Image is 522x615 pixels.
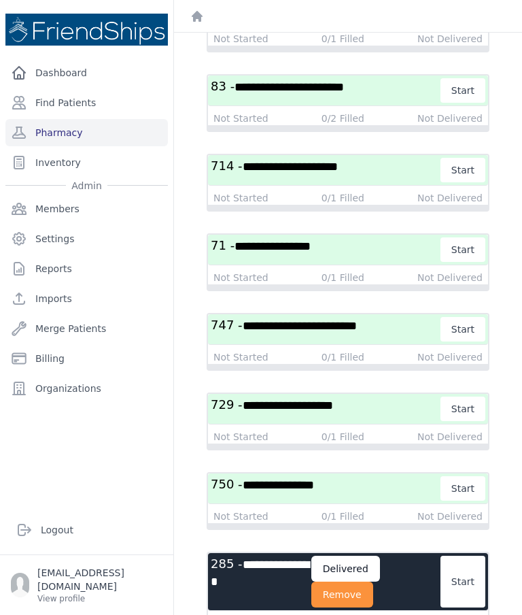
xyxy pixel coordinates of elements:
[211,78,441,103] h3: 83 -
[417,350,483,364] div: Not Delivered
[5,375,168,402] a: Organizations
[440,158,485,182] button: Start
[417,112,483,125] div: Not Delivered
[213,32,268,46] div: Not Started
[440,397,485,421] button: Start
[37,593,162,604] p: View profile
[11,516,162,544] a: Logout
[321,32,364,46] div: 0/1 Filled
[440,476,485,501] button: Start
[213,510,268,523] div: Not Started
[213,112,268,125] div: Not Started
[311,556,380,582] div: Delivered
[211,158,441,182] h3: 714 -
[11,566,162,604] a: [EMAIL_ADDRESS][DOMAIN_NAME] View profile
[321,112,364,125] div: 0/2 Filled
[5,59,168,86] a: Dashboard
[440,78,485,103] button: Start
[211,556,311,608] h3: 285 -
[417,271,483,284] div: Not Delivered
[5,315,168,342] a: Merge Patients
[5,285,168,312] a: Imports
[5,255,168,282] a: Reports
[211,317,441,342] h3: 747 -
[321,191,364,205] div: 0/1 Filled
[321,271,364,284] div: 0/1 Filled
[311,582,373,608] button: Remove
[417,32,483,46] div: Not Delivered
[417,430,483,444] div: Not Delivered
[211,237,441,262] h3: 71 -
[5,14,168,46] img: Medical Missions EMR
[213,191,268,205] div: Not Started
[321,510,364,523] div: 0/1 Filled
[417,191,483,205] div: Not Delivered
[417,510,483,523] div: Not Delivered
[37,566,162,593] p: [EMAIL_ADDRESS][DOMAIN_NAME]
[5,119,168,146] a: Pharmacy
[5,89,168,116] a: Find Patients
[440,237,485,262] button: Start
[5,345,168,372] a: Billing
[213,430,268,444] div: Not Started
[321,350,364,364] div: 0/1 Filled
[440,317,485,342] button: Start
[213,350,268,364] div: Not Started
[5,195,168,222] a: Members
[440,556,485,608] button: Start
[211,476,441,501] h3: 750 -
[5,225,168,252] a: Settings
[211,397,441,421] h3: 729 -
[321,430,364,444] div: 0/1 Filled
[213,271,268,284] div: Not Started
[5,149,168,176] a: Inventory
[66,179,107,193] span: Admin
